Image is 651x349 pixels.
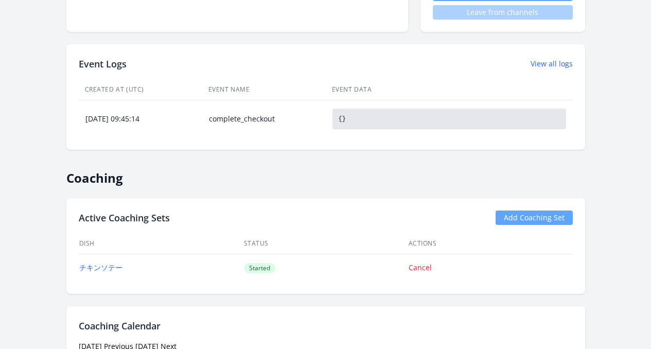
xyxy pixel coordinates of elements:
[79,211,170,225] h2: Active Coaching Sets
[326,79,573,100] th: Event Data
[79,233,243,254] th: Dish
[332,109,566,129] pre: {}
[79,319,573,333] h2: Coaching Calendar
[203,114,325,124] div: complete_checkout
[244,263,275,273] span: Started
[433,5,573,20] span: Leave from channels
[79,79,202,100] th: Created At (UTC)
[496,211,573,225] a: Add Coaching Set
[531,59,573,69] a: View all logs
[243,233,408,254] th: Status
[408,233,573,254] th: Actions
[66,162,585,186] h2: Coaching
[79,57,127,71] h2: Event Logs
[79,263,122,272] a: チキンソテー
[202,79,326,100] th: Event Name
[79,114,202,124] div: [DATE] 09:45:14
[409,263,432,272] a: Cancel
